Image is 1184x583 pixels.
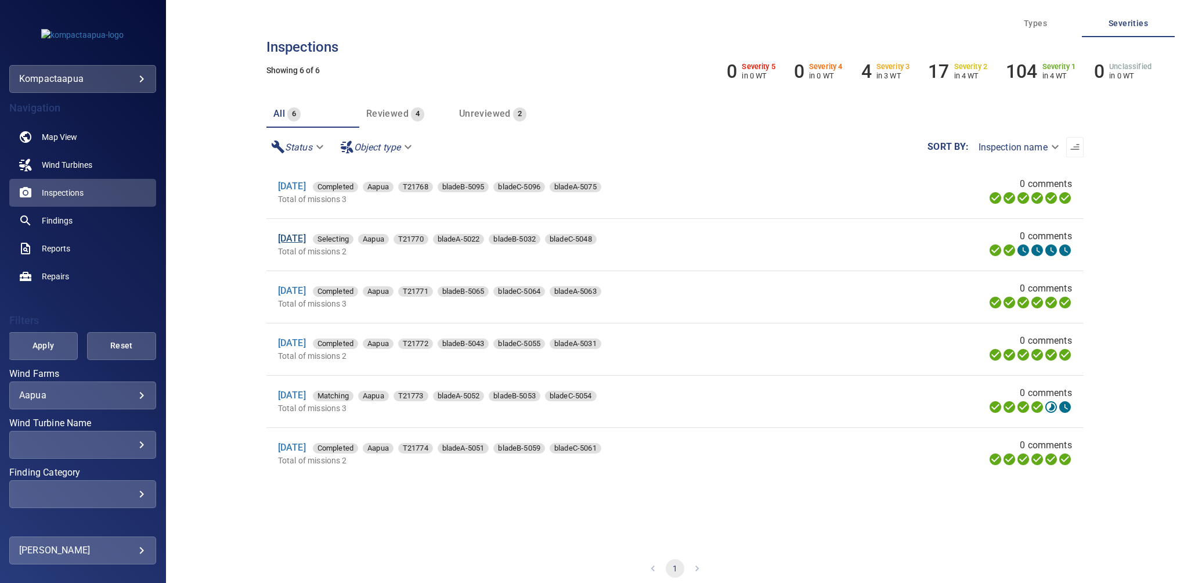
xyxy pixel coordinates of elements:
svg: Matching 100% [1044,348,1058,362]
svg: Selecting 0% [1016,243,1030,257]
span: bladeC-5054 [545,390,597,402]
span: Aapua [363,181,394,193]
h6: 4 [861,60,872,82]
p: in 3 WT [876,71,910,80]
div: Finding Category [9,480,156,508]
img: kompactaapua-logo [41,29,124,41]
span: bladeA-5052 [433,390,485,402]
div: Inspection name [969,137,1066,157]
em: Object type [354,142,401,153]
svg: ML Processing 0% [1030,243,1044,257]
label: Wind Farms [9,369,156,379]
p: Total of missions 2 [278,350,796,362]
svg: Selecting 100% [1016,452,1030,466]
span: T21771 [398,286,433,297]
div: bladeB-5032 [489,234,540,244]
span: Reset [102,339,142,353]
span: bladeC-5064 [493,286,545,297]
span: Reports [42,243,70,254]
li: Severity 1 [1006,60,1075,82]
li: Severity 2 [928,60,987,82]
span: Aapua [358,390,389,402]
span: bladeB-5053 [489,390,540,402]
span: 0 comments [1020,334,1072,348]
span: 0 comments [1020,282,1072,296]
span: T21770 [394,233,428,245]
a: reports noActive [9,235,156,262]
h5: Showing 6 of 6 [266,66,1084,75]
span: Map View [42,131,77,143]
h6: Severity 1 [1042,63,1076,71]
h6: Severity 4 [809,63,843,71]
em: Status [285,142,312,153]
li: Severity 4 [794,60,843,82]
span: All [273,108,285,119]
div: T21773 [394,391,428,401]
p: in 4 WT [1042,71,1076,80]
svg: Uploading 100% [988,400,1002,414]
span: 0 comments [1020,229,1072,243]
li: Severity Unclassified [1094,60,1151,82]
span: Apply [23,339,63,353]
span: Completed [313,338,358,350]
div: Aapua [358,234,389,244]
span: Completed [313,442,358,454]
p: in 0 WT [742,71,775,80]
h6: Severity 3 [876,63,910,71]
div: T21768 [398,182,433,192]
svg: Data Formatted 100% [1002,452,1016,466]
a: inspections active [9,179,156,207]
svg: Matching 38% [1044,400,1058,414]
svg: Classification 100% [1058,296,1072,310]
svg: Selecting 100% [1016,348,1030,362]
svg: Uploading 100% [988,296,1002,310]
span: bladeB-5032 [489,233,540,245]
div: bladeA-5052 [433,391,485,401]
h4: Navigation [9,102,156,114]
span: Severities [1089,16,1168,31]
div: Matching [313,391,353,401]
span: bladeA-5063 [550,286,601,297]
button: Sort list from oldest to newest [1066,137,1084,157]
span: 2 [513,107,526,121]
svg: Classification 0% [1058,243,1072,257]
label: Wind Turbine Name [9,419,156,428]
div: kompactaapua [9,65,156,93]
span: bladeC-5061 [550,442,601,454]
li: Severity 5 [727,60,775,82]
label: Finding Category [9,468,156,477]
span: 0 comments [1020,386,1072,400]
div: Wind Turbine Name [9,431,156,459]
div: bladeC-5048 [545,234,597,244]
div: Completed [313,286,358,297]
span: Aapua [363,286,394,297]
span: bladeC-5055 [493,338,545,350]
p: in 4 WT [954,71,988,80]
li: Severity 3 [861,60,910,82]
a: map noActive [9,123,156,151]
a: [DATE] [278,181,306,192]
span: Selecting [313,233,353,245]
div: bladeC-5061 [550,443,601,454]
span: bladeA-5075 [550,181,601,193]
h6: 0 [1094,60,1104,82]
div: T21772 [398,339,433,349]
div: bladeA-5063 [550,286,601,297]
div: bladeA-5075 [550,182,601,192]
span: Repairs [42,271,69,282]
span: bladeC-5048 [545,233,597,245]
div: bladeA-5022 [433,234,485,244]
h6: Severity 5 [742,63,775,71]
svg: Data Formatted 100% [1002,400,1016,414]
p: Total of missions 3 [278,402,793,414]
h6: 0 [727,60,737,82]
div: bladeA-5051 [438,443,489,454]
span: Matching [313,390,353,402]
span: T21768 [398,181,433,193]
div: [PERSON_NAME] [19,541,146,560]
div: Completed [313,443,358,454]
div: Status [266,137,331,157]
h3: Inspections [266,39,1084,55]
